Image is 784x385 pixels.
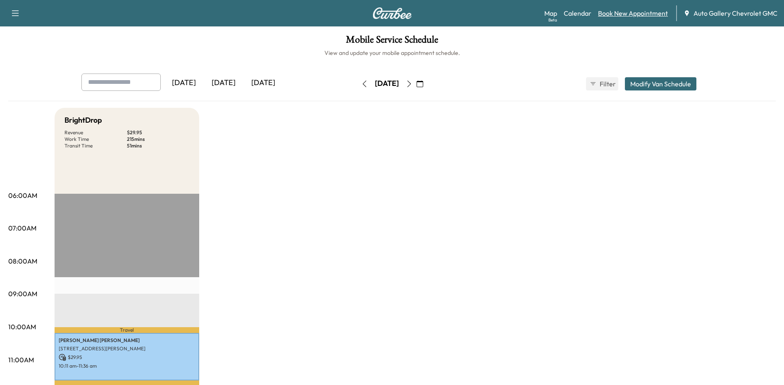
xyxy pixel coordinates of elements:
[59,345,195,352] p: [STREET_ADDRESS][PERSON_NAME]
[164,74,204,93] div: [DATE]
[55,327,199,333] p: Travel
[8,289,37,299] p: 09:00AM
[8,322,36,332] p: 10:00AM
[127,129,189,136] p: $ 29.95
[564,8,591,18] a: Calendar
[600,79,615,89] span: Filter
[59,354,195,361] p: $ 29.95
[372,7,412,19] img: Curbee Logo
[8,256,37,266] p: 08:00AM
[127,143,189,149] p: 51 mins
[8,223,36,233] p: 07:00AM
[8,190,37,200] p: 06:00AM
[243,74,283,93] div: [DATE]
[59,337,195,344] p: [PERSON_NAME] [PERSON_NAME]
[8,355,34,365] p: 11:00AM
[8,35,776,49] h1: Mobile Service Schedule
[544,8,557,18] a: MapBeta
[64,114,102,126] h5: BrightDrop
[693,8,777,18] span: Auto Gallery Chevrolet GMC
[59,363,195,369] p: 10:11 am - 11:36 am
[127,136,189,143] p: 215 mins
[64,143,127,149] p: Transit Time
[8,49,776,57] h6: View and update your mobile appointment schedule.
[64,129,127,136] p: Revenue
[586,77,618,90] button: Filter
[548,17,557,23] div: Beta
[204,74,243,93] div: [DATE]
[375,78,399,89] div: [DATE]
[64,136,127,143] p: Work Time
[598,8,668,18] a: Book New Appointment
[625,77,696,90] button: Modify Van Schedule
